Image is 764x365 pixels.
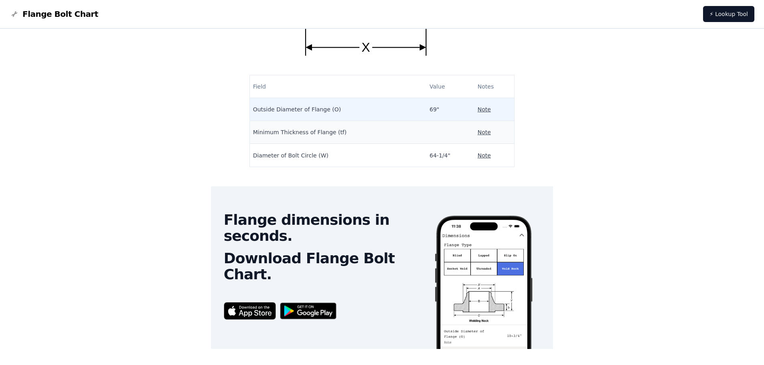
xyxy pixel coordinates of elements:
[478,128,491,136] button: Note
[474,75,515,98] th: Notes
[250,121,426,144] td: Minimum Thickness of Flange (tf)
[10,8,98,20] a: Flange Bolt Chart LogoFlange Bolt Chart
[224,250,421,282] h2: Download Flange Bolt Chart.
[276,298,341,324] img: Get it on Google Play
[426,75,474,98] th: Value
[250,98,426,121] td: Outside Diameter of Flange (O)
[478,151,491,159] button: Note
[22,8,98,20] span: Flange Bolt Chart
[250,144,426,167] td: Diameter of Bolt Circle (W)
[703,6,754,22] a: ⚡ Lookup Tool
[10,9,19,19] img: Flange Bolt Chart Logo
[362,40,370,54] text: X
[250,75,426,98] th: Field
[224,212,421,244] h2: Flange dimensions in seconds.
[426,98,474,121] td: 69"
[478,105,491,113] button: Note
[224,302,276,319] img: App Store badge for the Flange Bolt Chart app
[426,144,474,167] td: 64-1/4"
